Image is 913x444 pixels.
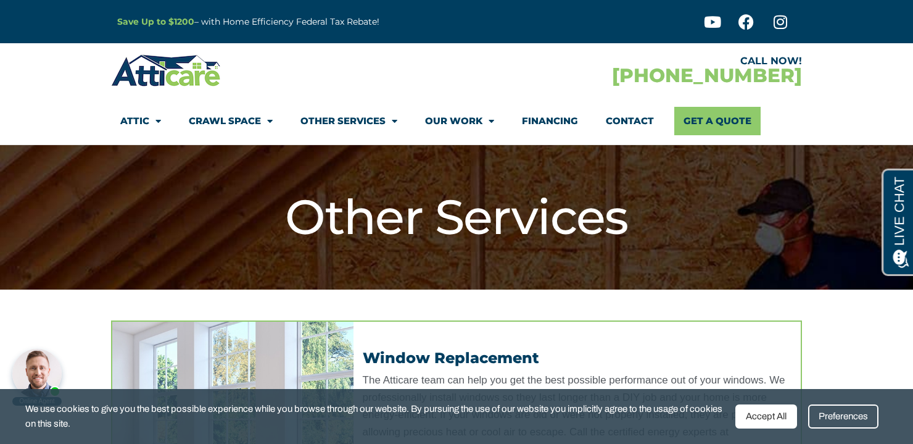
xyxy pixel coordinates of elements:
span: Opens a chat window [30,10,99,25]
h1: Other Services [117,188,796,246]
a: Get A Quote [674,107,761,135]
div: Accept All [735,404,797,429]
div: CALL NOW! [456,56,802,66]
a: Window Replacement [363,349,539,367]
a: Other Services [300,107,397,135]
p: – with Home Efficiency Federal Tax Rebate! [117,15,517,29]
a: Contact [606,107,654,135]
iframe: Chat Invitation [6,314,204,407]
nav: Menu [120,107,793,135]
a: Crawl Space [189,107,273,135]
a: Financing [522,107,578,135]
a: Attic [120,107,161,135]
a: Our Work [425,107,494,135]
div: Preferences [808,404,878,429]
span: We use cookies to give you the best possible experience while you browse through our website. By ... [25,401,726,432]
a: Save Up to $1200 [117,16,194,27]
